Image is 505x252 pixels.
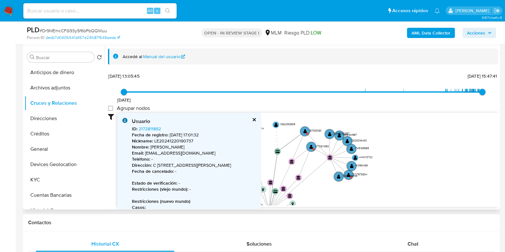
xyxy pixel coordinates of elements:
span: s [156,8,158,14]
button: General [25,141,104,157]
text: 41393489 [356,164,368,167]
input: Buscar usuario o caso... [23,7,177,15]
text:  [354,156,357,160]
text:  [274,122,278,127]
input: Buscar [36,55,92,60]
button: KYC [25,172,104,187]
b: Email : [132,150,144,156]
button: Anticipos de dinero [25,65,104,80]
text:  [346,139,349,143]
p: carlos.soto@mercadolibre.com.mx [455,8,491,14]
button: Créditos [25,126,104,141]
text: 440413722 [359,155,372,159]
text:  [303,129,307,134]
button: Direcciones [25,111,104,126]
text: 745185565 [355,146,369,150]
b: Fecha de cancelado : [132,168,174,174]
text:  [347,172,350,177]
b: Restricciones (viejo mundo) : [132,186,188,192]
p: OPEN - IN REVIEW STAGE I [202,28,262,37]
a: Salir [494,7,500,14]
button: Cruces y Relaciones [25,95,104,111]
input: Agrupar nodos [108,106,113,111]
text: 1080250939 [280,122,295,126]
p: [DATE] 17:01:32 [132,132,265,138]
b: ID : [132,126,137,132]
button: Historial Casos [25,203,104,218]
div: Usuario [132,118,265,125]
span: Agrupar nodos [117,105,150,111]
b: Fecha de registro : [132,132,168,138]
button: Acciones [463,28,496,38]
button: Buscar [30,55,35,60]
span: LOW [311,29,321,36]
button: Volver al orden por defecto [97,55,102,62]
text:  [281,187,286,190]
span: # Dr9MEmcCFG93ySf6bPbQQWuu [40,27,107,34]
span: [DATE] [117,97,131,103]
button: Cuentas Bancarias [25,187,104,203]
p: - [132,180,265,186]
span: Accedé al [123,54,142,60]
text:  [350,164,353,168]
b: PLD [27,25,40,35]
text:  [338,133,341,138]
a: Notificaciones [434,8,440,13]
span: Acciones [467,28,485,38]
h1: Contactos [28,219,495,226]
b: Teléfono : [132,156,150,162]
span: 3.157.1-hotfix-5 [481,15,502,20]
b: Dirección : [132,162,152,168]
p: - [132,168,265,174]
b: Nombre : [132,144,149,150]
b: Estado de verificación : [132,180,177,186]
p: [PERSON_NAME] [132,144,265,150]
text: 359184967 [343,133,357,137]
button: search-icon [161,6,174,15]
text:  [268,180,272,184]
span: Alt [148,8,153,14]
button: AML Data Collector [407,28,455,38]
text: 2323016430 [351,138,367,142]
text:  [292,202,294,205]
text:  [310,144,313,149]
b: Person ID [27,35,44,41]
a: 2172811892 [139,126,161,132]
b: AML Data Collector [411,28,450,38]
text:  [328,132,332,136]
text:  [328,155,332,159]
text:  [290,159,294,163]
span: Historial CX [91,240,119,248]
span: Riesgo PLD: [284,29,321,36]
p: C [STREET_ADDRESS][PERSON_NAME] [132,162,265,168]
p: CIERRE_DE_RELACIONAMIENTO_SIN_CONGELAMIENTO_DE_FONDOS (AML_CIERRE_SIN_CONGELAMIENTO) [132,204,265,223]
div: MLM [264,29,282,36]
text: 2217973834 [353,172,367,176]
text: 2172811892 [315,144,329,148]
p: - [132,156,265,162]
b: Casos : [132,204,146,210]
a: dedb7d0406541d457e24fc87f549aeda [46,35,120,41]
text:  [276,150,279,153]
b: Restricciones (nuevo mundo) [132,198,190,204]
span: Chat [408,240,418,248]
text:  [273,190,277,193]
b: Nickname : [132,138,153,144]
text: 187033081 [309,129,322,133]
text:  [296,176,301,179]
span: [DATE] 15:47:41 [468,73,497,79]
a: Manual del usuario [143,54,185,60]
text:  [337,174,340,179]
p: LE20241220190737 [132,138,265,144]
text:  [288,194,292,198]
text: 1089108443 [343,174,357,178]
button: Archivos adjuntos [25,80,104,95]
p: - [132,186,265,192]
span: Soluciones [247,240,272,248]
button: cerrar [252,118,256,122]
button: Devices Geolocation [25,157,104,172]
text: 2046242287 [333,131,349,135]
span: Accesos rápidos [392,7,428,14]
span: [DATE] 13:05:45 [108,73,139,79]
p: [EMAIL_ADDRESS][DOMAIN_NAME] [132,150,265,156]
